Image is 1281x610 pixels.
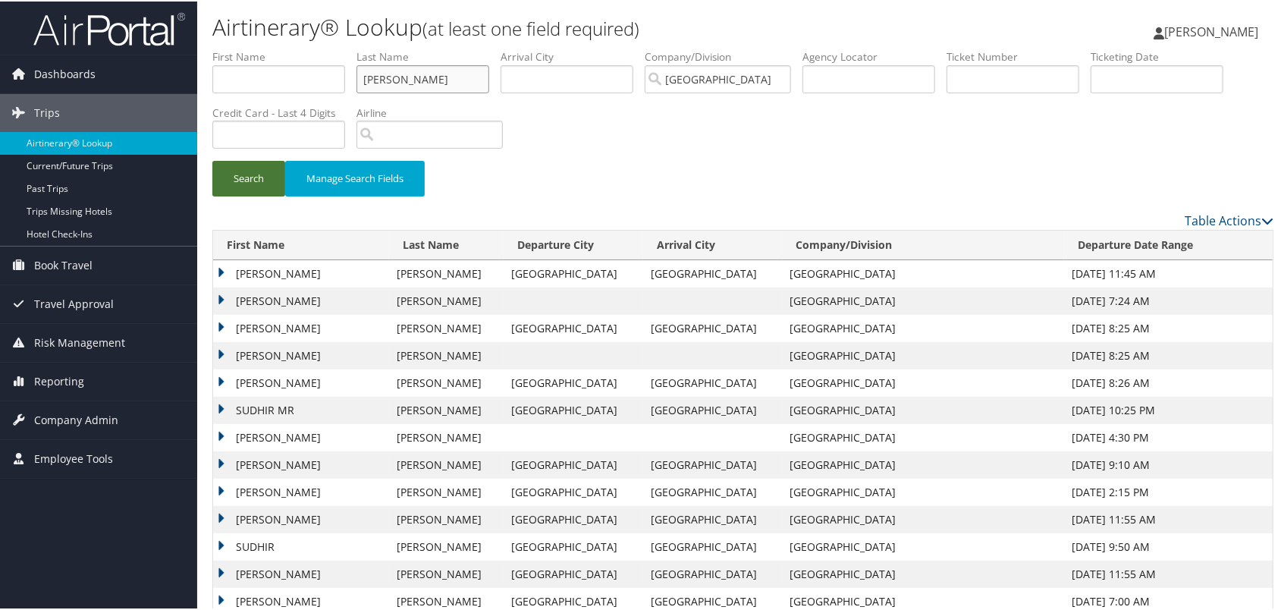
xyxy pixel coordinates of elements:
[783,259,1065,286] td: [GEOGRAPHIC_DATA]
[1064,229,1273,259] th: Departure Date Range: activate to sort column ascending
[1064,341,1273,368] td: [DATE] 8:25 AM
[643,450,782,477] td: [GEOGRAPHIC_DATA]
[389,423,504,450] td: [PERSON_NAME]
[1185,211,1273,228] a: Table Actions
[504,450,643,477] td: [GEOGRAPHIC_DATA]
[389,286,504,313] td: [PERSON_NAME]
[947,48,1091,63] label: Ticket Number
[389,341,504,368] td: [PERSON_NAME]
[213,286,389,313] td: [PERSON_NAME]
[504,532,643,559] td: [GEOGRAPHIC_DATA]
[285,159,425,195] button: Manage Search Fields
[783,286,1065,313] td: [GEOGRAPHIC_DATA]
[213,395,389,423] td: SUDHIR MR
[389,259,504,286] td: [PERSON_NAME]
[389,477,504,505] td: [PERSON_NAME]
[504,259,643,286] td: [GEOGRAPHIC_DATA]
[1064,313,1273,341] td: [DATE] 8:25 AM
[643,395,782,423] td: [GEOGRAPHIC_DATA]
[504,559,643,586] td: [GEOGRAPHIC_DATA]
[389,532,504,559] td: [PERSON_NAME]
[802,48,947,63] label: Agency Locator
[643,532,782,559] td: [GEOGRAPHIC_DATA]
[389,368,504,395] td: [PERSON_NAME]
[1064,286,1273,313] td: [DATE] 7:24 AM
[34,54,96,92] span: Dashboards
[1064,368,1273,395] td: [DATE] 8:26 AM
[1064,559,1273,586] td: [DATE] 11:55 AM
[1064,450,1273,477] td: [DATE] 9:10 AM
[389,229,504,259] th: Last Name: activate to sort column ascending
[389,395,504,423] td: [PERSON_NAME]
[504,477,643,505] td: [GEOGRAPHIC_DATA]
[783,395,1065,423] td: [GEOGRAPHIC_DATA]
[783,532,1065,559] td: [GEOGRAPHIC_DATA]
[501,48,645,63] label: Arrival City
[504,229,643,259] th: Departure City: activate to sort column ascending
[643,505,782,532] td: [GEOGRAPHIC_DATA]
[1064,395,1273,423] td: [DATE] 10:25 PM
[1064,477,1273,505] td: [DATE] 2:15 PM
[783,368,1065,395] td: [GEOGRAPHIC_DATA]
[643,259,782,286] td: [GEOGRAPHIC_DATA]
[212,10,920,42] h1: Airtinerary® Lookup
[34,245,93,283] span: Book Travel
[33,10,185,46] img: airportal-logo.png
[1064,532,1273,559] td: [DATE] 9:50 AM
[1064,423,1273,450] td: [DATE] 4:30 PM
[389,450,504,477] td: [PERSON_NAME]
[422,14,639,39] small: (at least one field required)
[356,104,514,119] label: Airline
[212,159,285,195] button: Search
[389,313,504,341] td: [PERSON_NAME]
[1064,505,1273,532] td: [DATE] 11:55 AM
[213,229,389,259] th: First Name: activate to sort column ascending
[504,313,643,341] td: [GEOGRAPHIC_DATA]
[34,361,84,399] span: Reporting
[504,395,643,423] td: [GEOGRAPHIC_DATA]
[783,229,1065,259] th: Company/Division
[213,341,389,368] td: [PERSON_NAME]
[783,341,1065,368] td: [GEOGRAPHIC_DATA]
[1064,259,1273,286] td: [DATE] 11:45 AM
[1091,48,1235,63] label: Ticketing Date
[34,439,113,476] span: Employee Tools
[783,450,1065,477] td: [GEOGRAPHIC_DATA]
[643,313,782,341] td: [GEOGRAPHIC_DATA]
[213,559,389,586] td: [PERSON_NAME]
[34,400,118,438] span: Company Admin
[643,477,782,505] td: [GEOGRAPHIC_DATA]
[783,423,1065,450] td: [GEOGRAPHIC_DATA]
[356,48,501,63] label: Last Name
[213,259,389,286] td: [PERSON_NAME]
[213,450,389,477] td: [PERSON_NAME]
[645,48,802,63] label: Company/Division
[34,93,60,130] span: Trips
[783,559,1065,586] td: [GEOGRAPHIC_DATA]
[213,313,389,341] td: [PERSON_NAME]
[783,477,1065,505] td: [GEOGRAPHIC_DATA]
[389,505,504,532] td: [PERSON_NAME]
[389,559,504,586] td: [PERSON_NAME]
[213,423,389,450] td: [PERSON_NAME]
[783,505,1065,532] td: [GEOGRAPHIC_DATA]
[213,532,389,559] td: SUDHIR
[213,477,389,505] td: [PERSON_NAME]
[1154,8,1273,53] a: [PERSON_NAME]
[643,368,782,395] td: [GEOGRAPHIC_DATA]
[212,104,356,119] label: Credit Card - Last 4 Digits
[213,505,389,532] td: [PERSON_NAME]
[34,284,114,322] span: Travel Approval
[643,229,782,259] th: Arrival City: activate to sort column ascending
[643,559,782,586] td: [GEOGRAPHIC_DATA]
[212,48,356,63] label: First Name
[1164,22,1258,39] span: [PERSON_NAME]
[213,368,389,395] td: [PERSON_NAME]
[504,505,643,532] td: [GEOGRAPHIC_DATA]
[34,322,125,360] span: Risk Management
[504,368,643,395] td: [GEOGRAPHIC_DATA]
[783,313,1065,341] td: [GEOGRAPHIC_DATA]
